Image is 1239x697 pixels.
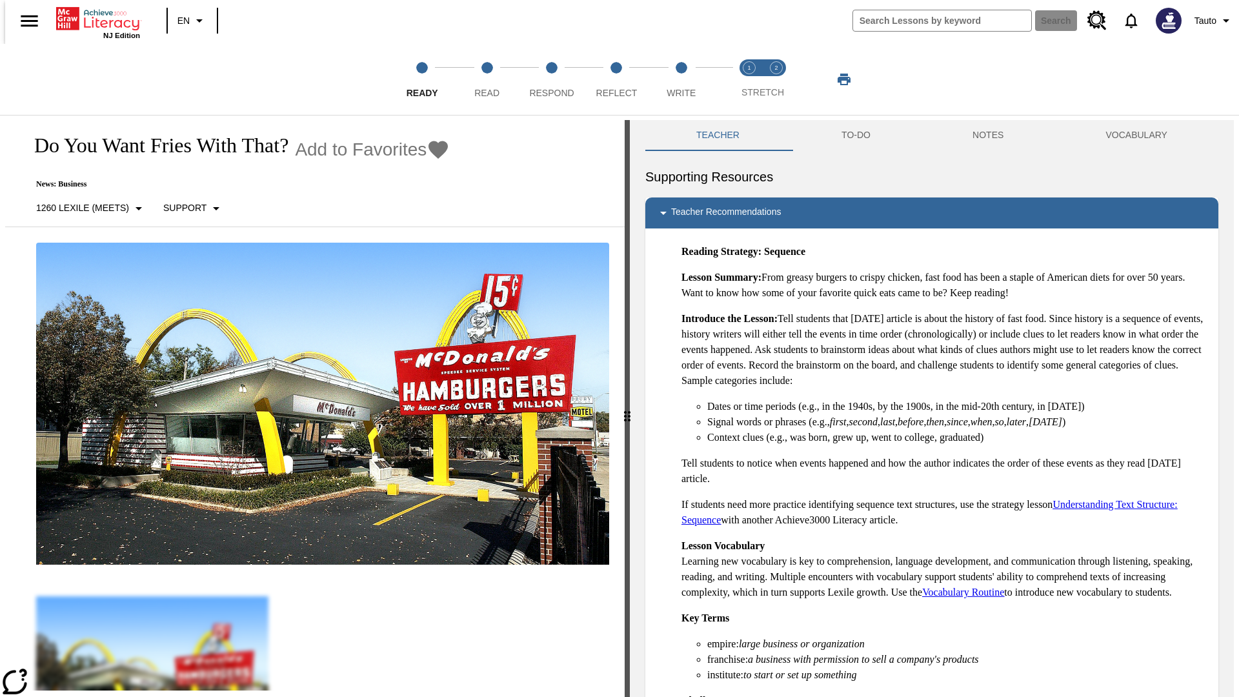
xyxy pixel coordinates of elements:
button: Language: EN, Select a language [172,9,213,32]
em: before [898,416,923,427]
button: Stretch Read step 1 of 2 [730,44,768,115]
em: later [1007,416,1026,427]
button: Teacher [645,120,791,151]
p: If students need more practice identifying sequence text structures, use the strategy lesson with... [681,497,1208,528]
p: Teacher Recommendations [671,205,781,221]
span: STRETCH [741,87,784,97]
text: 2 [774,65,778,71]
li: Dates or time periods (e.g., in the 1940s, by the 1900s, in the mid-20th century, in [DATE]) [707,399,1208,414]
text: 1 [747,65,750,71]
em: last [880,416,895,427]
span: Write [667,88,696,98]
p: News: Business [21,179,450,189]
button: Print [823,68,865,91]
strong: Key Terms [681,612,729,623]
li: Context clues (e.g., was born, grew up, went to college, graduated) [707,430,1208,445]
strong: Introduce the Lesson: [681,313,778,324]
button: Add to Favorites - Do You Want Fries With That? [295,138,450,161]
button: Select Lexile, 1260 Lexile (Meets) [31,197,152,220]
input: search field [853,10,1031,31]
span: NJ Edition [103,32,140,39]
span: Add to Favorites [295,139,427,160]
button: VOCABULARY [1054,120,1218,151]
button: Open side menu [10,2,48,40]
li: franchise: [707,652,1208,667]
li: Signal words or phrases (e.g., , , , , , , , , , ) [707,414,1208,430]
span: EN [177,14,190,28]
em: to start or set up something [743,669,857,680]
p: 1260 Lexile (Meets) [36,201,129,215]
span: Ready [407,88,438,98]
div: Teacher Recommendations [645,197,1218,228]
strong: Reading Strategy: [681,246,761,257]
p: Tell students that [DATE] article is about the history of fast food. Since history is a sequence ... [681,311,1208,389]
div: Press Enter or Spacebar and then press right and left arrow keys to move the slider [625,120,630,697]
div: activity [630,120,1234,697]
h1: Do You Want Fries With That? [21,134,288,157]
em: then [926,416,944,427]
div: reading [5,120,625,691]
em: when [971,416,992,427]
a: Notifications [1114,4,1148,37]
h6: Supporting Resources [645,167,1218,187]
span: Reflect [596,88,638,98]
img: Avatar [1156,8,1182,34]
button: Respond step 3 of 5 [514,44,589,115]
p: From greasy burgers to crispy chicken, fast food has been a staple of American diets for over 50 ... [681,270,1208,301]
em: a business with permission to sell a company's products [748,654,979,665]
a: Vocabulary Routine [922,587,1004,598]
em: so [995,416,1004,427]
p: Support [163,201,206,215]
button: Write step 5 of 5 [644,44,719,115]
strong: Lesson Summary: [681,272,761,283]
p: Learning new vocabulary is key to comprehension, language development, and communication through ... [681,538,1208,600]
span: Tauto [1194,14,1216,28]
p: Tell students to notice when events happened and how the author indicates the order of these even... [681,456,1208,487]
img: One of the first McDonald's stores, with the iconic red sign and golden arches. [36,243,609,565]
a: Resource Center, Will open in new tab [1080,3,1114,38]
button: Profile/Settings [1189,9,1239,32]
em: first [830,416,847,427]
a: Understanding Text Structure: Sequence [681,499,1178,525]
em: large business or organization [739,638,865,649]
div: Home [56,5,140,39]
li: empire: [707,636,1208,652]
div: Instructional Panel Tabs [645,120,1218,151]
span: Respond [529,88,574,98]
em: second [849,416,878,427]
li: institute: [707,667,1208,683]
button: Read step 2 of 5 [449,44,524,115]
button: NOTES [922,120,1054,151]
strong: Sequence [764,246,805,257]
button: Reflect step 4 of 5 [579,44,654,115]
button: Stretch Respond step 2 of 2 [758,44,795,115]
button: Scaffolds, Support [158,197,229,220]
span: Read [474,88,499,98]
button: TO-DO [791,120,922,151]
em: since [947,416,968,427]
button: Ready step 1 of 5 [385,44,459,115]
button: Select a new avatar [1148,4,1189,37]
strong: Lesson Vocabulary [681,540,765,551]
em: [DATE] [1029,416,1062,427]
